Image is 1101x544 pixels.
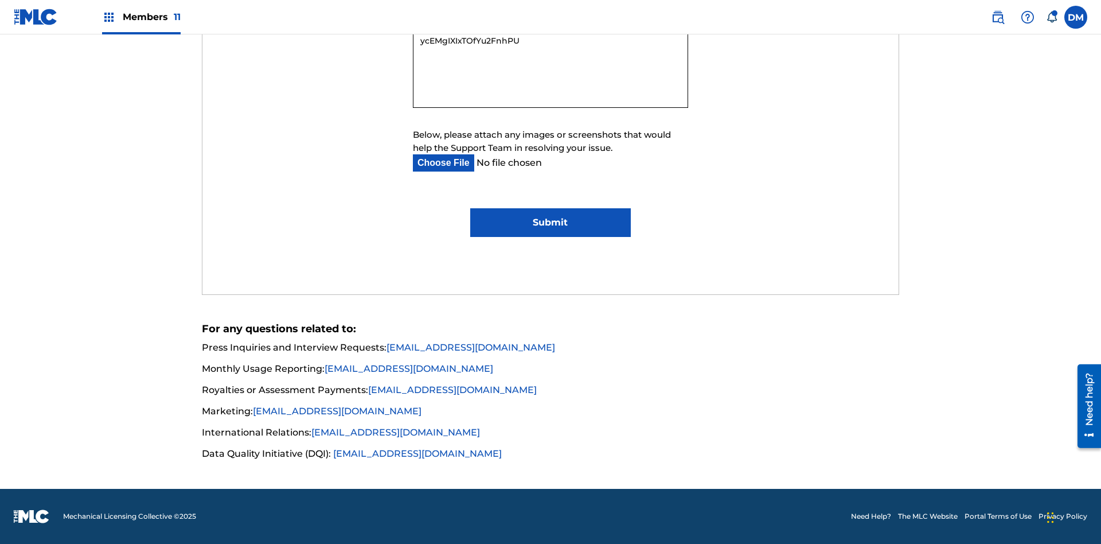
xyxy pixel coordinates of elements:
img: search [991,10,1005,24]
li: Marketing: [202,405,900,425]
a: [EMAIL_ADDRESS][DOMAIN_NAME] [333,448,502,459]
span: 11 [174,11,181,22]
span: Members [123,10,181,24]
img: logo [14,510,49,523]
input: Submit [470,208,630,237]
a: The MLC Website [898,511,958,522]
div: Notifications [1046,11,1057,23]
li: Data Quality Initiative (DQI): [202,447,900,461]
a: Public Search [986,6,1009,29]
iframe: Chat Widget [1044,489,1101,544]
span: Mechanical Licensing Collective © 2025 [63,511,196,522]
iframe: Resource Center [1069,360,1101,454]
div: Drag [1047,500,1054,535]
a: Privacy Policy [1038,511,1087,522]
div: Help [1016,6,1039,29]
a: Portal Terms of Use [965,511,1032,522]
img: Top Rightsholders [102,10,116,24]
li: Press Inquiries and Interview Requests: [202,341,900,362]
img: MLC Logo [14,9,58,25]
li: International Relations: [202,426,900,446]
a: Need Help? [851,511,891,522]
li: Royalties or Assessment Payments: [202,383,900,404]
a: [EMAIL_ADDRESS][DOMAIN_NAME] [325,363,493,374]
h5: For any questions related to: [202,322,900,336]
a: [EMAIL_ADDRESS][DOMAIN_NAME] [311,427,480,438]
textarea: ycEMgIXIxTOfYu2FnhPU [413,28,688,108]
a: [EMAIL_ADDRESS][DOMAIN_NAME] [386,342,555,353]
li: Monthly Usage Reporting: [202,362,900,383]
div: User Menu [1064,6,1087,29]
a: [EMAIL_ADDRESS][DOMAIN_NAME] [368,384,537,395]
img: help [1021,10,1034,24]
span: Below, please attach any images or screenshots that would help the Support Team in resolving your... [413,129,671,153]
a: [EMAIL_ADDRESS][DOMAIN_NAME] [253,406,421,417]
